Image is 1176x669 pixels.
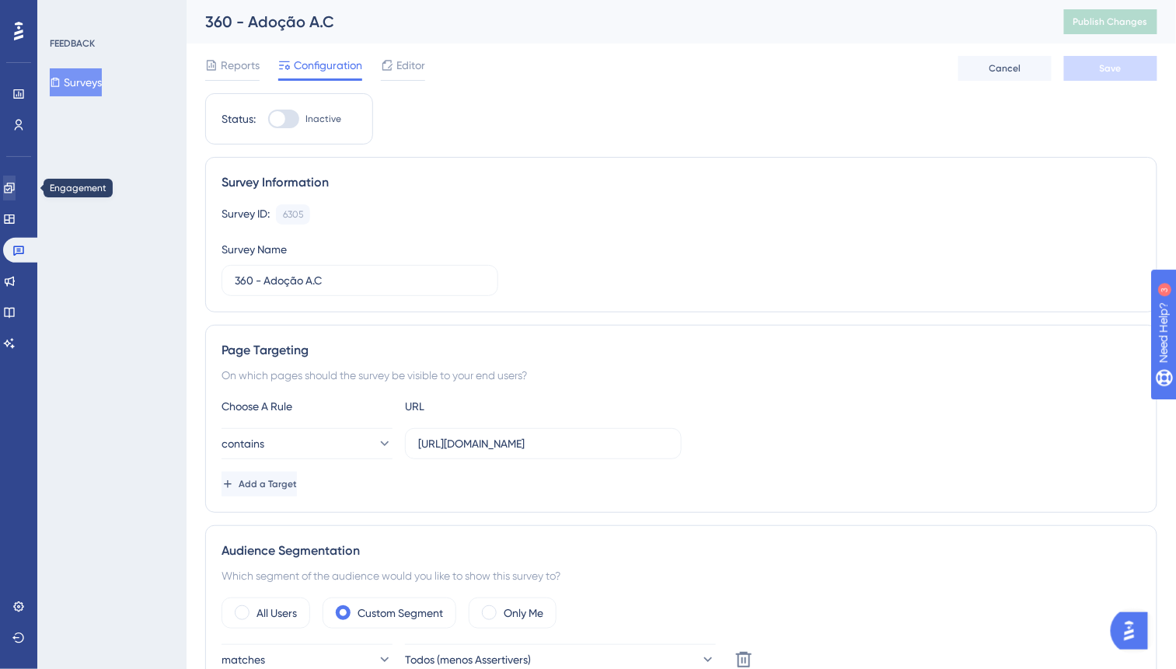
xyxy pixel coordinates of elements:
[222,472,297,497] button: Add a Target
[222,173,1141,192] div: Survey Information
[989,62,1021,75] span: Cancel
[222,566,1141,585] div: Which segment of the audience would you like to show this survey to?
[222,341,1141,360] div: Page Targeting
[283,208,303,221] div: 6305
[108,8,113,20] div: 3
[222,542,1141,560] div: Audience Segmentation
[222,240,287,259] div: Survey Name
[221,56,260,75] span: Reports
[235,272,485,289] input: Type your Survey name
[405,650,531,669] span: Todos (menos Assertivers)
[396,56,425,75] span: Editor
[958,56,1052,81] button: Cancel
[222,366,1141,385] div: On which pages should the survey be visible to your end users?
[37,4,97,23] span: Need Help?
[1064,56,1157,81] button: Save
[1111,608,1157,654] iframe: UserGuiding AI Assistant Launcher
[405,397,576,416] div: URL
[1064,9,1157,34] button: Publish Changes
[294,56,362,75] span: Configuration
[205,11,1025,33] div: 360 - Adoção A.C
[222,204,270,225] div: Survey ID:
[222,428,393,459] button: contains
[239,478,297,490] span: Add a Target
[358,604,443,622] label: Custom Segment
[222,650,265,669] span: matches
[50,68,102,96] button: Surveys
[418,435,668,452] input: yourwebsite.com/path
[50,37,95,50] div: FEEDBACK
[305,113,341,125] span: Inactive
[504,604,543,622] label: Only Me
[1073,16,1148,28] span: Publish Changes
[222,110,256,128] div: Status:
[222,397,393,416] div: Choose A Rule
[1100,62,1122,75] span: Save
[256,604,297,622] label: All Users
[222,434,264,453] span: contains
